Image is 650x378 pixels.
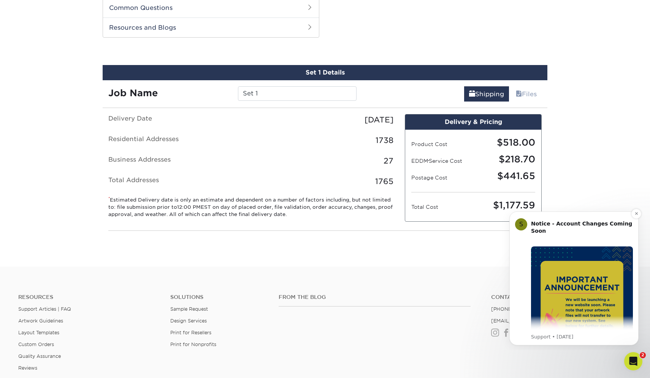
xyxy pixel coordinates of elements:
a: Shipping [464,86,509,102]
iframe: Intercom notifications message [498,205,650,350]
a: Artwork Guidelines [18,318,63,324]
a: [PHONE_NUMBER] [491,306,538,312]
span: files [516,91,522,98]
h4: Resources [18,294,159,300]
span: 12:00 PM [177,204,201,210]
div: 1765 [251,176,399,187]
a: Design Services [170,318,207,324]
label: Postage Cost [411,174,473,181]
a: Print for Resellers [170,330,211,335]
div: [DATE] [251,114,399,125]
input: Enter a job name [238,86,356,101]
div: $218.70 [473,152,541,166]
a: Print for Nonprofits [170,341,216,347]
a: Sample Request [170,306,208,312]
div: Delivery & Pricing [405,114,541,130]
label: Business Addresses [103,155,251,167]
label: Delivery Date [103,114,251,125]
div: 27 [251,155,399,167]
div: $1,177.59 [473,199,541,212]
span: 2 [640,352,646,358]
label: EDDM Service Cost [411,157,473,165]
label: Total Cost [411,203,473,211]
h4: Solutions [170,294,267,300]
label: Residential Addresses [103,135,251,146]
a: Custom Orders [18,341,54,347]
div: 1738 [251,135,399,146]
h2: Resources and Blogs [103,17,319,37]
a: Files [511,86,542,102]
a: Support Articles | FAQ [18,306,71,312]
div: Set 1 Details [103,65,547,80]
div: $518.00 [473,136,541,149]
small: Estimated Delivery date is only an estimate and dependent on a number of factors including, but n... [108,196,393,218]
div: $441.65 [473,169,541,183]
iframe: Intercom live chat [624,352,642,370]
a: Layout Templates [18,330,59,335]
span: shipping [469,91,475,98]
a: [EMAIL_ADDRESS][DOMAIN_NAME] [491,318,582,324]
strong: Job Name [108,87,158,98]
label: Total Addresses [103,176,251,187]
a: Contact [491,294,632,300]
h4: From the Blog [279,294,471,300]
label: Product Cost [411,140,473,148]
